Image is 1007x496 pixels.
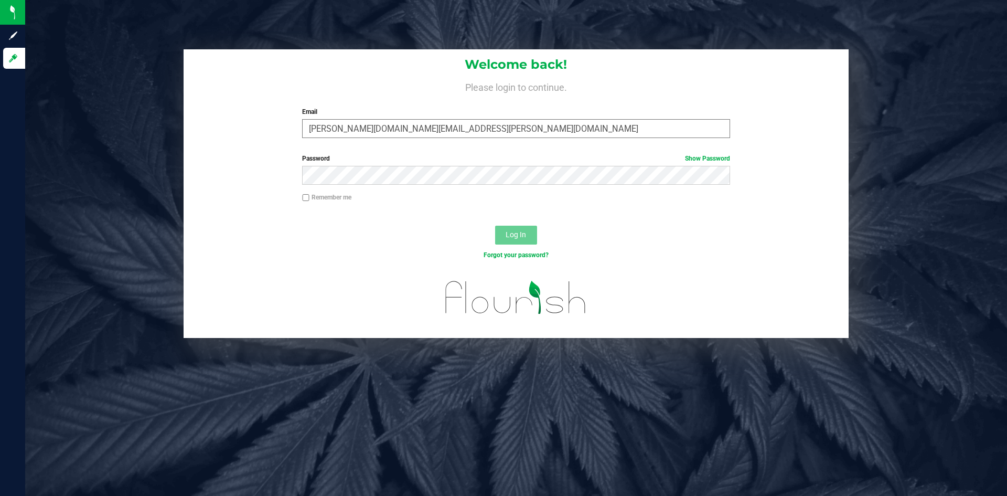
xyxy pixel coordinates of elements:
[302,155,330,162] span: Password
[8,30,18,41] inline-svg: Sign up
[8,53,18,64] inline-svg: Log in
[685,155,730,162] a: Show Password
[184,80,849,92] h4: Please login to continue.
[184,58,849,71] h1: Welcome back!
[302,107,730,117] label: Email
[495,226,537,245] button: Log In
[484,251,549,259] a: Forgot your password?
[506,230,526,239] span: Log In
[302,193,351,202] label: Remember me
[433,271,599,324] img: flourish_logo.svg
[302,194,309,202] input: Remember me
